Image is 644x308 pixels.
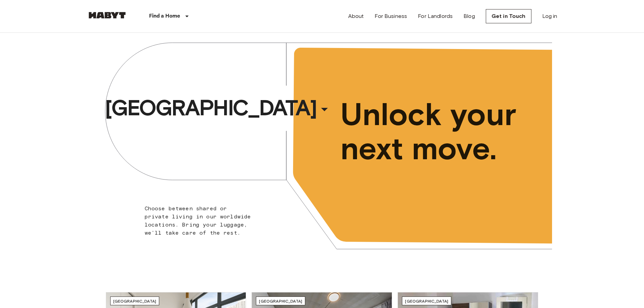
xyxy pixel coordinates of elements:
[340,97,524,166] span: Unlock your next move.
[259,299,302,304] span: [GEOGRAPHIC_DATA]
[463,12,475,20] a: Blog
[405,299,448,304] span: [GEOGRAPHIC_DATA]
[145,205,251,236] span: Choose between shared or private living in our worldwide locations. Bring your luggage, we'll tak...
[542,12,557,20] a: Log in
[348,12,364,20] a: About
[102,92,335,123] button: [GEOGRAPHIC_DATA]
[113,299,157,304] span: [GEOGRAPHIC_DATA]
[149,12,181,20] p: Find a Home
[375,12,407,20] a: For Business
[486,9,531,23] a: Get in Touch
[87,12,127,19] img: Habyt
[418,12,453,20] a: For Landlords
[105,94,316,121] span: [GEOGRAPHIC_DATA]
